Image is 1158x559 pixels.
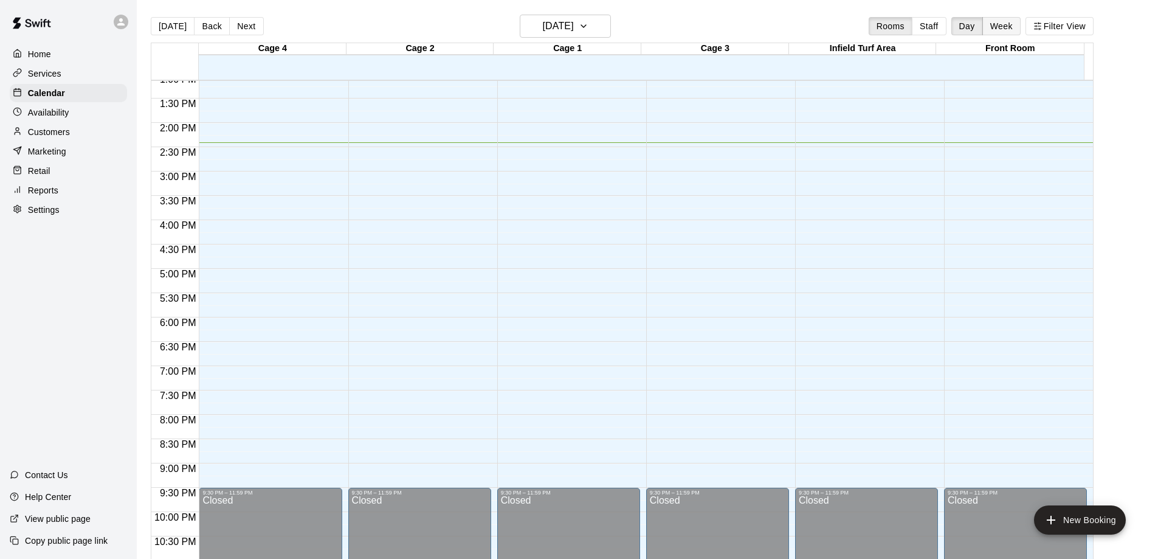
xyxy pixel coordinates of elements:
span: 10:30 PM [151,536,199,547]
button: Filter View [1025,17,1094,35]
a: Services [10,64,127,83]
p: Retail [28,165,50,177]
span: 10:00 PM [151,512,199,523]
a: Settings [10,201,127,219]
span: 3:30 PM [157,196,199,206]
span: 6:00 PM [157,318,199,328]
button: [DATE] [520,15,611,38]
p: Availability [28,106,69,119]
button: Rooms [869,17,912,35]
p: Home [28,48,51,60]
p: Reports [28,184,58,196]
p: Marketing [28,145,66,158]
span: 4:30 PM [157,245,199,255]
span: 7:30 PM [157,391,199,401]
span: 2:00 PM [157,123,199,133]
span: 5:00 PM [157,269,199,279]
button: [DATE] [151,17,195,35]
span: 8:00 PM [157,415,199,425]
button: Week [982,17,1021,35]
p: Settings [28,204,60,216]
span: 5:30 PM [157,293,199,304]
a: Customers [10,123,127,141]
span: 2:30 PM [157,147,199,158]
button: Day [951,17,983,35]
div: 9:30 PM – 11:59 PM [352,490,488,496]
button: Staff [912,17,946,35]
a: Home [10,45,127,63]
button: Next [229,17,263,35]
h6: [DATE] [543,18,574,35]
span: 9:00 PM [157,464,199,474]
p: Services [28,68,61,80]
div: 9:30 PM – 11:59 PM [202,490,338,496]
p: Calendar [28,87,65,99]
div: 9:30 PM – 11:59 PM [501,490,636,496]
a: Marketing [10,142,127,161]
span: 9:30 PM [157,488,199,498]
div: Cage 4 [199,43,346,55]
div: Cage 3 [641,43,789,55]
div: Front Room [936,43,1084,55]
a: Reports [10,181,127,200]
button: Back [194,17,230,35]
div: Cage 1 [494,43,641,55]
div: Infield Turf Area [789,43,937,55]
span: 8:30 PM [157,439,199,450]
span: 1:30 PM [157,99,199,109]
span: 4:00 PM [157,220,199,231]
div: 9:30 PM – 11:59 PM [650,490,785,496]
p: Help Center [25,491,71,503]
a: Retail [10,162,127,180]
a: Calendar [10,84,127,102]
a: Availability [10,103,127,122]
span: 3:00 PM [157,172,199,182]
button: add [1034,505,1126,535]
span: 7:00 PM [157,366,199,377]
p: Copy public page link [25,535,108,547]
p: Customers [28,126,70,138]
div: Cage 2 [346,43,494,55]
div: 9:30 PM – 11:59 PM [948,490,1083,496]
span: 6:30 PM [157,342,199,352]
div: 9:30 PM – 11:59 PM [799,490,934,496]
p: View public page [25,513,91,525]
p: Contact Us [25,469,68,481]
